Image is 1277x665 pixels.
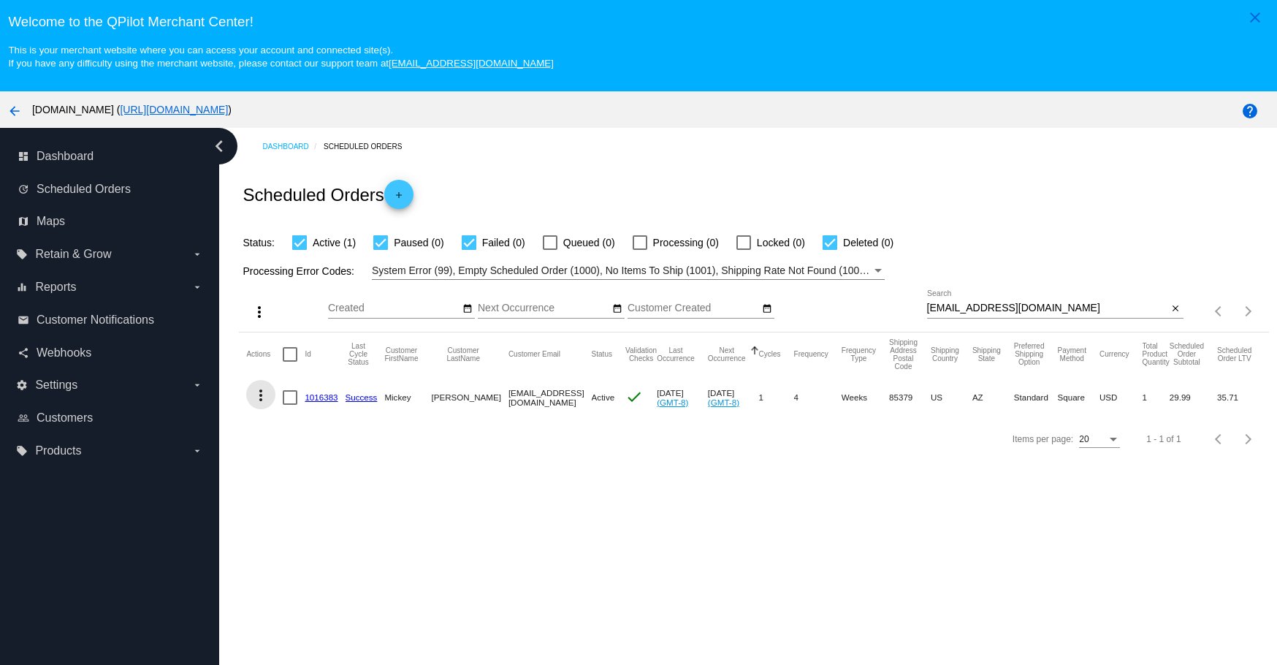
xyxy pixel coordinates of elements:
[384,376,431,419] mat-cell: Mickey
[889,376,931,419] mat-cell: 85379
[18,308,203,332] a: email Customer Notifications
[508,376,592,419] mat-cell: [EMAIL_ADDRESS][DOMAIN_NAME]
[1014,376,1058,419] mat-cell: Standard
[931,346,959,362] button: Change sorting for ShippingCountry
[16,379,28,391] i: settings
[35,248,111,261] span: Retain & Grow
[37,411,93,425] span: Customers
[35,281,76,294] span: Reports
[1170,376,1217,419] mat-cell: 29.99
[612,303,622,315] mat-icon: date_range
[657,346,695,362] button: Change sorting for LastOccurrenceUtc
[262,135,324,158] a: Dashboard
[972,346,1001,362] button: Change sorting for ShippingState
[251,303,268,321] mat-icon: more_vert
[757,234,805,251] span: Locked (0)
[628,303,759,314] input: Customer Created
[191,379,203,391] i: arrow_drop_down
[1217,346,1251,362] button: Change sorting for LifetimeValue
[305,350,310,359] button: Change sorting for Id
[35,444,81,457] span: Products
[1170,303,1181,315] mat-icon: close
[18,178,203,201] a: update Scheduled Orders
[8,45,553,69] small: This is your merchant website where you can access your account and connected site(s). If you hav...
[1143,332,1170,376] mat-header-cell: Total Product Quantity
[927,303,1168,314] input: Search
[1205,297,1234,326] button: Previous page
[931,376,972,419] mat-cell: US
[762,303,772,315] mat-icon: date_range
[191,445,203,457] i: arrow_drop_down
[18,216,29,227] i: map
[1079,434,1089,444] span: 20
[843,234,893,251] span: Deleted (0)
[313,234,356,251] span: Active (1)
[1058,346,1086,362] button: Change sorting for PaymentMethod.Type
[1058,376,1099,419] mat-cell: Square
[32,104,232,115] span: [DOMAIN_NAME] ( )
[653,234,719,251] span: Processing (0)
[305,392,338,402] a: 1016383
[1205,425,1234,454] button: Previous page
[346,342,372,366] button: Change sorting for LastProcessingCycleId
[18,412,29,424] i: people_outline
[18,341,203,365] a: share Webhooks
[1246,9,1264,26] mat-icon: close
[1217,376,1265,419] mat-cell: 35.71
[759,376,794,419] mat-cell: 1
[191,281,203,293] i: arrow_drop_down
[1079,435,1120,445] mat-select: Items per page:
[328,303,460,314] input: Created
[191,248,203,260] i: arrow_drop_down
[37,346,91,360] span: Webhooks
[478,303,609,314] input: Next Occurrence
[592,350,612,359] button: Change sorting for Status
[1241,102,1259,120] mat-icon: help
[794,376,842,419] mat-cell: 4
[625,388,643,406] mat-icon: check
[243,237,275,248] span: Status:
[1146,434,1181,444] div: 1 - 1 of 1
[657,376,708,419] mat-cell: [DATE]
[18,210,203,233] a: map Maps
[390,190,408,208] mat-icon: add
[394,234,443,251] span: Paused (0)
[708,398,739,407] a: (GMT-8)
[432,376,508,419] mat-cell: [PERSON_NAME]
[708,376,759,419] mat-cell: [DATE]
[1099,376,1143,419] mat-cell: USD
[462,303,473,315] mat-icon: date_range
[120,104,228,115] a: [URL][DOMAIN_NAME]
[35,379,77,392] span: Settings
[16,248,28,260] i: local_offer
[324,135,415,158] a: Scheduled Orders
[6,102,23,120] mat-icon: arrow_back
[794,350,828,359] button: Change sorting for Frequency
[243,180,413,209] h2: Scheduled Orders
[842,376,889,419] mat-cell: Weeks
[372,262,885,280] mat-select: Filter by Processing Error Codes
[18,183,29,195] i: update
[508,350,560,359] button: Change sorting for CustomerEmail
[1143,376,1170,419] mat-cell: 1
[482,234,525,251] span: Failed (0)
[625,332,657,376] mat-header-cell: Validation Checks
[18,347,29,359] i: share
[37,313,154,327] span: Customer Notifications
[18,314,29,326] i: email
[1234,297,1263,326] button: Next page
[252,387,270,404] mat-icon: more_vert
[16,445,28,457] i: local_offer
[759,350,781,359] button: Change sorting for Cycles
[18,151,29,162] i: dashboard
[1014,342,1045,366] button: Change sorting for PreferredShippingOption
[246,332,283,376] mat-header-cell: Actions
[37,215,65,228] span: Maps
[243,265,354,277] span: Processing Error Codes:
[842,346,876,362] button: Change sorting for FrequencyType
[563,234,615,251] span: Queued (0)
[37,150,94,163] span: Dashboard
[889,338,918,370] button: Change sorting for ShippingPostcode
[346,392,378,402] a: Success
[18,406,203,430] a: people_outline Customers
